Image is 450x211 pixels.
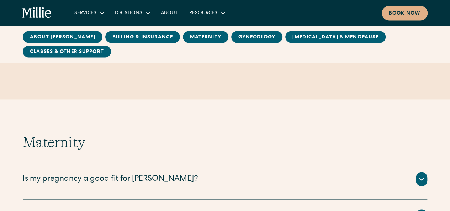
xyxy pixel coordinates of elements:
[183,31,228,43] a: MAternity
[74,10,96,17] div: Services
[23,173,198,185] div: Is my pregnancy a good fit for [PERSON_NAME]?
[389,10,420,17] div: Book now
[189,10,217,17] div: Resources
[115,10,142,17] div: Locations
[184,7,230,19] div: Resources
[23,133,427,151] h2: Maternity
[109,7,155,19] div: Locations
[23,46,111,58] a: Classes & Other Support
[231,31,282,43] a: Gynecology
[69,7,109,19] div: Services
[155,7,184,19] a: About
[22,7,52,19] a: home
[23,31,102,43] a: About [PERSON_NAME]
[285,31,386,43] a: [MEDICAL_DATA] & Menopause
[382,6,428,20] a: Book now
[105,31,180,43] a: Billing & Insurance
